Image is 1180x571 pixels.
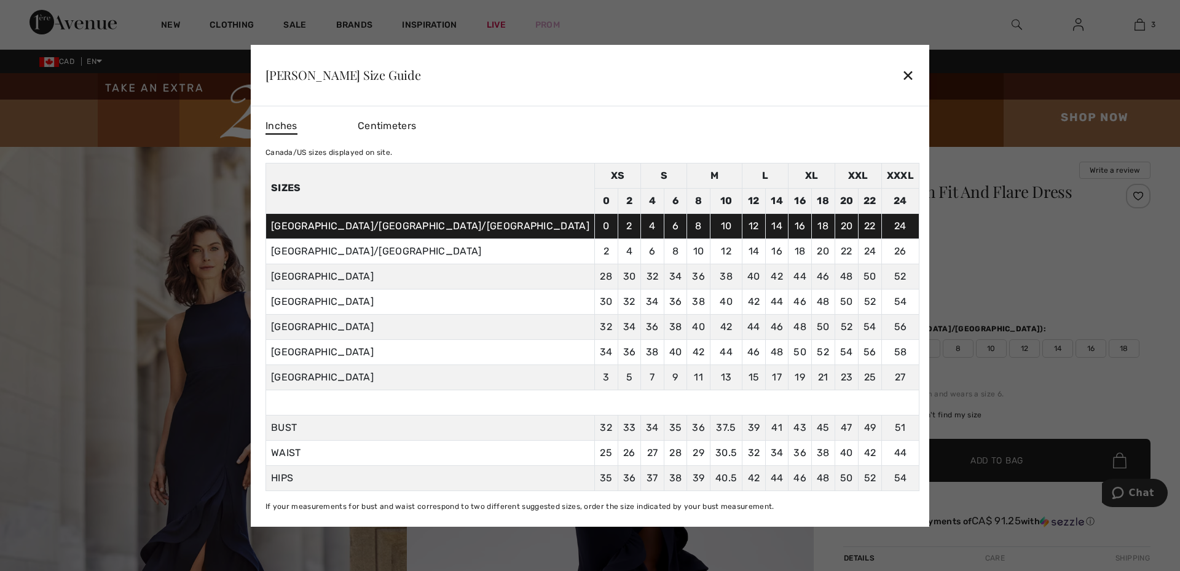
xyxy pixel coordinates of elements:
[789,238,812,264] td: 18
[265,465,594,490] td: HIPS
[594,213,618,238] td: 0
[859,314,882,339] td: 54
[265,147,919,158] div: Canada/US sizes displayed on site.
[265,69,421,81] div: [PERSON_NAME] Size Guide
[835,188,859,213] td: 20
[641,314,664,339] td: 36
[742,364,766,390] td: 15
[765,264,789,289] td: 42
[265,339,594,364] td: [GEOGRAPHIC_DATA]
[618,213,641,238] td: 2
[859,339,882,364] td: 56
[765,213,789,238] td: 14
[811,238,835,264] td: 20
[594,163,640,188] td: XS
[600,447,612,459] span: 25
[664,213,687,238] td: 6
[687,238,710,264] td: 10
[864,472,876,484] span: 52
[710,289,742,314] td: 40
[594,264,618,289] td: 28
[859,289,882,314] td: 52
[594,289,618,314] td: 30
[618,238,641,264] td: 4
[710,188,742,213] td: 10
[864,422,876,433] span: 49
[693,447,704,459] span: 29
[265,163,594,213] th: Sizes
[881,289,919,314] td: 54
[771,447,784,459] span: 34
[641,213,664,238] td: 4
[641,289,664,314] td: 34
[265,314,594,339] td: [GEOGRAPHIC_DATA]
[710,213,742,238] td: 10
[265,119,297,135] span: Inches
[715,447,737,459] span: 30.5
[841,422,852,433] span: 47
[789,289,812,314] td: 46
[600,472,613,484] span: 35
[594,339,618,364] td: 34
[789,364,812,390] td: 19
[710,364,742,390] td: 13
[687,188,710,213] td: 8
[618,289,641,314] td: 32
[811,264,835,289] td: 46
[742,289,766,314] td: 42
[618,264,641,289] td: 30
[789,188,812,213] td: 16
[265,289,594,314] td: [GEOGRAPHIC_DATA]
[840,472,853,484] span: 50
[664,238,687,264] td: 8
[664,364,687,390] td: 9
[664,289,687,314] td: 36
[817,422,830,433] span: 45
[641,188,664,213] td: 4
[771,422,782,433] span: 41
[687,213,710,238] td: 8
[265,264,594,289] td: [GEOGRAPHIC_DATA]
[765,364,789,390] td: 17
[881,213,919,238] td: 24
[687,163,742,188] td: M
[881,163,919,188] td: XXXL
[742,163,789,188] td: L
[742,238,766,264] td: 14
[715,472,737,484] span: 40.5
[881,264,919,289] td: 52
[793,422,806,433] span: 43
[811,289,835,314] td: 48
[618,339,641,364] td: 36
[594,238,618,264] td: 2
[859,364,882,390] td: 25
[265,238,594,264] td: [GEOGRAPHIC_DATA]/[GEOGRAPHIC_DATA]
[669,447,682,459] span: 28
[859,188,882,213] td: 22
[641,364,664,390] td: 7
[693,472,705,484] span: 39
[881,364,919,390] td: 27
[765,289,789,314] td: 44
[664,314,687,339] td: 38
[789,213,812,238] td: 16
[765,238,789,264] td: 16
[817,472,830,484] span: 48
[664,339,687,364] td: 40
[600,422,612,433] span: 32
[265,415,594,440] td: BUST
[765,339,789,364] td: 48
[835,314,859,339] td: 52
[765,188,789,213] td: 14
[742,339,766,364] td: 46
[835,289,859,314] td: 50
[811,188,835,213] td: 18
[811,364,835,390] td: 21
[817,447,830,459] span: 38
[27,9,52,20] span: Chat
[789,264,812,289] td: 44
[618,314,641,339] td: 34
[265,364,594,390] td: [GEOGRAPHIC_DATA]
[789,314,812,339] td: 48
[811,339,835,364] td: 52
